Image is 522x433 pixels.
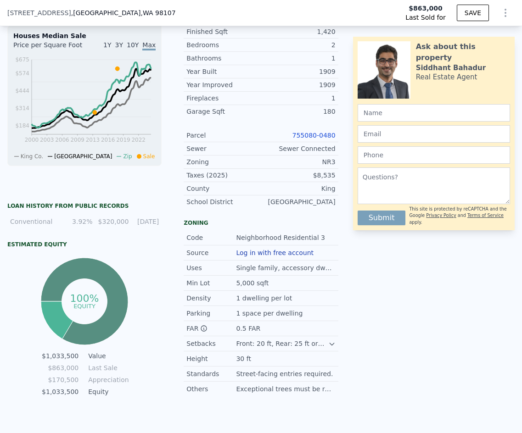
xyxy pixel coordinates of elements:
div: Bathrooms [186,54,261,63]
div: 1 dwelling per lot [236,294,294,303]
div: County [186,184,261,193]
div: Year Built [186,67,261,76]
div: Year Improved [186,80,261,89]
div: 1909 [261,67,335,76]
div: Source [186,248,236,257]
span: Last Sold for [405,13,446,22]
div: Zoning [184,219,338,227]
div: Min Lot [186,278,236,288]
div: This site is protected by reCAPTCHA and the Google and apply. [409,206,510,226]
span: Sale [143,153,155,160]
button: Submit [358,211,406,225]
input: Phone [358,146,510,164]
div: School District [186,197,261,206]
div: Zoning [186,157,261,167]
tspan: 2006 [55,137,69,143]
span: Max [142,41,156,50]
tspan: $184 [15,122,29,129]
div: $8,535 [261,171,335,180]
span: King Co. [21,153,44,160]
span: [STREET_ADDRESS] [7,8,71,17]
td: Equity [86,387,128,397]
td: $170,500 [41,375,79,385]
button: SAVE [457,5,489,21]
span: 1Y [103,41,111,49]
div: Siddhant Bahadur [416,63,486,72]
div: Conventional [10,217,62,226]
div: 0.5 FAR [236,324,262,333]
div: Sewer [186,144,261,153]
button: Log in with free account [236,249,314,256]
input: Name [358,104,510,122]
div: 1909 [261,80,335,89]
div: Neighborhood Residential 3 [236,233,327,242]
button: Show Options [496,4,515,22]
tspan: 2013 [86,137,100,143]
div: King [261,184,335,193]
span: $863,000 [409,4,443,13]
a: 755080-0480 [292,132,336,139]
div: Real Estate Agent [416,72,477,82]
div: Finished Sqft [186,27,261,36]
div: Taxes (2025) [186,171,261,180]
div: Fireplaces [186,94,261,103]
div: [DATE] [133,217,159,226]
div: Uses [186,263,236,272]
div: [GEOGRAPHIC_DATA] [261,197,335,206]
div: Others [186,384,236,394]
input: Email [358,125,510,143]
div: Exceptional trees must be retained. [236,384,335,394]
div: Front: 20 ft, Rear: 25 ft or 20% of lot depth (min. 10 ft), Side: 5 ft [236,339,328,348]
div: 3.92% [67,217,93,226]
div: 5,000 sqft [236,278,270,288]
div: Parcel [186,131,261,140]
tspan: 2016 [101,137,115,143]
div: Height [186,354,236,363]
div: Parking [186,309,236,318]
tspan: 2000 [25,137,39,143]
span: 3Y [115,41,123,49]
tspan: $574 [15,70,29,77]
div: $320,000 [98,217,128,226]
div: Sewer Connected [261,144,335,153]
span: 10Y [127,41,139,49]
div: Ask about this property [416,41,510,63]
div: Houses Median Sale [13,31,156,40]
div: 1 space per dwelling [236,309,304,318]
div: FAR [186,324,236,333]
div: Standards [186,369,236,378]
div: Bedrooms [186,40,261,50]
div: 1,420 [261,27,335,36]
div: Price per Square Foot [13,40,84,55]
td: $863,000 [41,363,79,373]
a: Terms of Service [467,213,504,218]
tspan: $675 [15,56,29,63]
td: Appreciation [86,375,128,385]
div: 180 [261,107,335,116]
tspan: 2003 [40,137,54,143]
div: Setbacks [186,339,236,348]
div: 30 ft [236,354,253,363]
tspan: $444 [15,88,29,94]
tspan: $314 [15,105,29,111]
div: Density [186,294,236,303]
div: 1 [261,94,335,103]
div: Code [186,233,236,242]
td: $1,033,500 [41,387,79,397]
span: [GEOGRAPHIC_DATA] [54,153,112,160]
tspan: 2022 [131,137,146,143]
span: Zip [123,153,132,160]
td: Last Sale [86,363,128,373]
span: , WA 98107 [140,9,175,17]
a: Privacy Policy [426,213,456,218]
tspan: 100% [70,293,99,304]
div: Single family, accessory dwellings. [236,263,335,272]
tspan: 2009 [70,137,84,143]
div: Estimated Equity [7,241,162,248]
tspan: 2019 [116,137,130,143]
td: $1,033,500 [41,351,79,361]
div: Loan history from public records [7,202,162,210]
span: , [GEOGRAPHIC_DATA] [71,8,176,17]
div: 2 [261,40,335,50]
div: Garage Sqft [186,107,261,116]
